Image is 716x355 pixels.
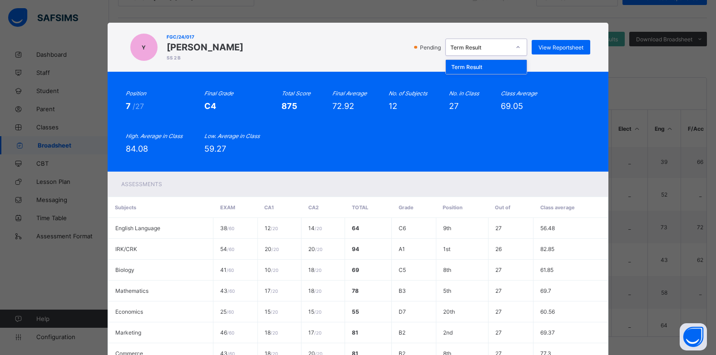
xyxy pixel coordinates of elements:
span: Out of [495,204,510,211]
span: / 20 [314,267,321,273]
span: 61.85 [540,266,553,273]
span: 69.05 [501,101,523,111]
span: 27 [449,101,459,111]
span: 69.37 [540,329,555,336]
button: Open asap [680,323,707,350]
span: / 20 [315,226,322,231]
span: SS 2 B [167,55,243,60]
span: C6 [399,225,406,232]
i: Position [126,90,146,97]
span: Grade [399,204,414,211]
span: EXAM [220,204,235,211]
span: D7 [399,308,406,315]
i: No. of Subjects [389,90,427,97]
i: No. in Class [449,90,479,97]
span: 18 [265,329,278,336]
span: /27 [133,102,144,111]
span: 56.48 [540,225,555,232]
span: Assessments [121,181,162,187]
i: High. Average in Class [126,133,183,139]
span: 54 [220,246,234,252]
span: 27 [495,225,502,232]
span: 82.85 [540,246,554,252]
span: / 20 [314,309,321,315]
span: / 20 [314,288,321,294]
span: 84.08 [126,144,148,153]
span: 59.27 [204,144,226,153]
span: / 20 [315,247,322,252]
span: B3 [399,287,406,294]
span: CA1 [264,204,274,211]
span: 38 [220,225,234,232]
span: / 20 [271,309,278,315]
span: 69 [352,266,359,273]
span: 15 [265,308,278,315]
span: / 20 [271,226,278,231]
span: 81 [352,329,358,336]
span: 14 [308,225,322,232]
span: 10 [265,266,278,273]
span: 1st [443,246,450,252]
span: 27 [495,266,502,273]
span: B2 [399,329,405,336]
span: / 20 [271,288,278,294]
span: 875 [281,101,297,111]
span: 8th [443,266,451,273]
span: C5 [399,266,406,273]
span: Economics [115,308,143,315]
span: 72.92 [332,101,354,111]
span: / 20 [271,267,278,273]
i: Total Score [281,90,311,97]
span: 9th [443,225,451,232]
span: Total [352,204,368,211]
i: Final Average [332,90,367,97]
span: CA2 [308,204,319,211]
span: 27 [495,287,502,294]
span: / 60 [227,247,234,252]
span: 46 [220,329,234,336]
span: 18 [308,287,321,294]
span: C4 [204,101,216,111]
span: 55 [352,308,359,315]
span: / 60 [227,267,234,273]
span: 7 [126,101,133,111]
span: 20 [308,246,322,252]
span: / 60 [227,226,234,231]
span: / 60 [227,309,234,315]
span: [PERSON_NAME] [167,42,243,53]
span: / 20 [272,247,279,252]
span: 27 [495,308,502,315]
span: 17 [265,287,278,294]
span: / 20 [314,330,321,335]
span: 69.7 [540,287,551,294]
i: Final Grade [204,90,233,97]
span: 27 [495,329,502,336]
div: Term Result [446,60,527,74]
span: / 60 [227,288,235,294]
span: 12 [265,225,278,232]
span: Biology [115,266,134,273]
span: 2nd [443,329,453,336]
span: 64 [352,225,359,232]
span: 20 [265,246,279,252]
span: 20th [443,308,455,315]
span: Pending [419,44,444,51]
span: 18 [308,266,321,273]
span: 12 [389,101,397,111]
span: FGC/24/017 [167,34,243,39]
span: 41 [220,266,234,273]
i: Low. Average in Class [204,133,260,139]
span: IRK/CRK [115,246,137,252]
span: 94 [352,246,359,252]
span: 17 [308,329,321,336]
span: Y [142,44,146,51]
span: 43 [220,287,235,294]
span: Mathematics [115,287,148,294]
span: View Reportsheet [538,44,583,51]
span: / 60 [227,330,234,335]
div: Term Result [450,44,510,51]
span: Subjects [115,204,136,211]
span: 15 [308,308,321,315]
i: Class Average [501,90,537,97]
span: Position [443,204,463,211]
